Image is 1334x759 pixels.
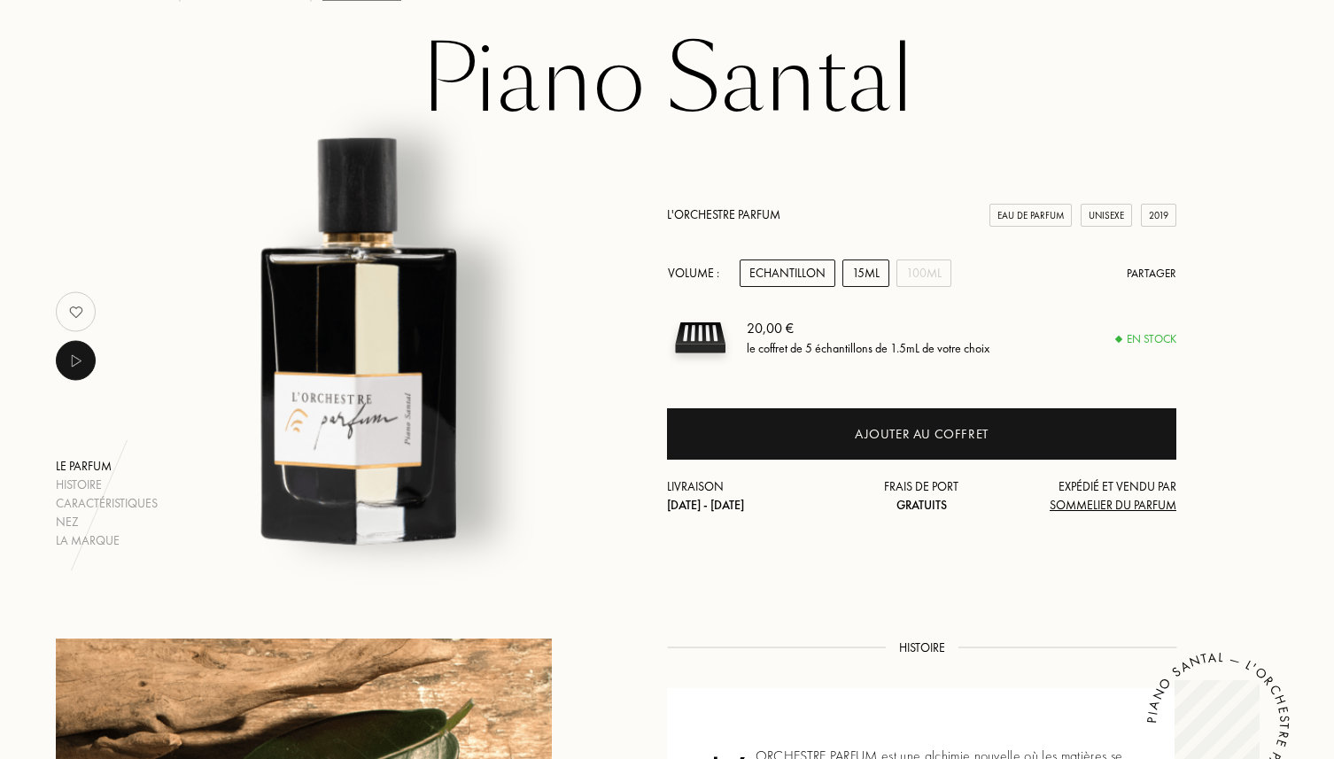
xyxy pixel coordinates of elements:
div: Livraison [667,477,837,515]
div: Ajouter au coffret [855,424,989,445]
div: 20,00 € [747,318,989,339]
h1: Piano Santal [224,32,1110,129]
img: no_like_p.png [58,294,94,329]
div: Caractéristiques [56,494,158,513]
div: Expédié et vendu par [1006,477,1176,515]
span: [DATE] - [DATE] [667,497,744,513]
span: Sommelier du Parfum [1050,497,1176,513]
div: 15mL [842,259,889,287]
div: Unisexe [1081,204,1132,228]
div: Volume : [667,259,729,287]
div: Histoire [56,476,158,494]
img: Piano Santal L'Orchestre Parfum [143,112,581,550]
div: 100mL [896,259,951,287]
div: Echantillon [740,259,835,287]
a: L'Orchestre Parfum [667,206,780,222]
div: Frais de port [837,477,1007,515]
div: Partager [1127,265,1176,283]
div: Nez [56,513,158,531]
span: Gratuits [896,497,947,513]
img: sample box [667,305,733,371]
div: En stock [1116,330,1176,348]
div: Le parfum [56,457,158,476]
div: le coffret de 5 échantillons de 1.5mL de votre choix [747,339,989,358]
img: music_play.png [65,350,87,372]
div: 2019 [1141,204,1176,228]
div: La marque [56,531,158,550]
div: Eau de Parfum [989,204,1072,228]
